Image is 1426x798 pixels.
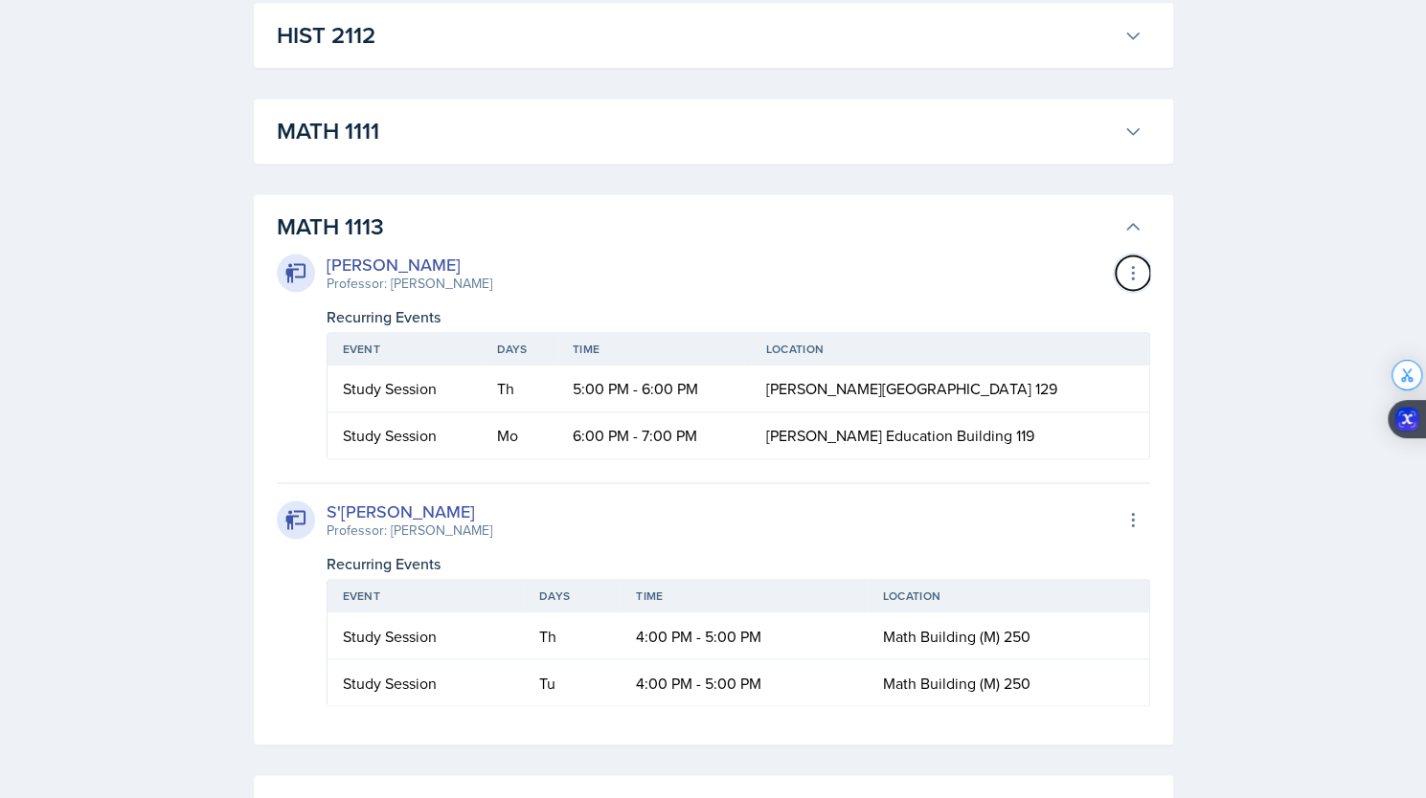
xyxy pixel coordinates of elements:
div: Study Session [343,624,509,647]
td: 4:00 PM - 5:00 PM [621,659,867,705]
th: Event [328,580,524,612]
div: Study Session [343,671,509,694]
div: Recurring Events [327,552,1150,575]
h3: MATH 1113 [277,210,1116,244]
span: Math Building (M) 250 [883,625,1030,646]
td: Mo [481,412,556,458]
th: Location [868,580,1149,612]
th: Days [524,580,621,612]
span: Math Building (M) 250 [883,672,1030,693]
td: Th [524,612,621,659]
div: Study Session [343,424,466,447]
th: Location [751,333,1149,366]
h3: HIST 2112 [277,18,1116,53]
td: 4:00 PM - 5:00 PM [621,612,867,659]
span: [PERSON_NAME] Education Building 119 [766,425,1034,446]
div: [PERSON_NAME] [327,252,492,277]
td: Th [481,366,556,412]
td: 5:00 PM - 6:00 PM [557,366,751,412]
div: Professor: [PERSON_NAME] [327,274,492,294]
button: MATH 1113 [273,206,1146,248]
td: Tu [524,659,621,705]
th: Time [621,580,867,612]
th: Time [557,333,751,366]
th: Event [328,333,482,366]
span: [PERSON_NAME][GEOGRAPHIC_DATA] 129 [766,378,1057,399]
button: MATH 1111 [273,110,1146,152]
button: HIST 2112 [273,14,1146,56]
div: Study Session [343,377,466,400]
th: Days [481,333,556,366]
div: S'[PERSON_NAME] [327,499,492,524]
div: Professor: [PERSON_NAME] [327,521,492,541]
td: 6:00 PM - 7:00 PM [557,412,751,458]
h3: MATH 1111 [277,114,1116,148]
div: Recurring Events [327,305,1150,328]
